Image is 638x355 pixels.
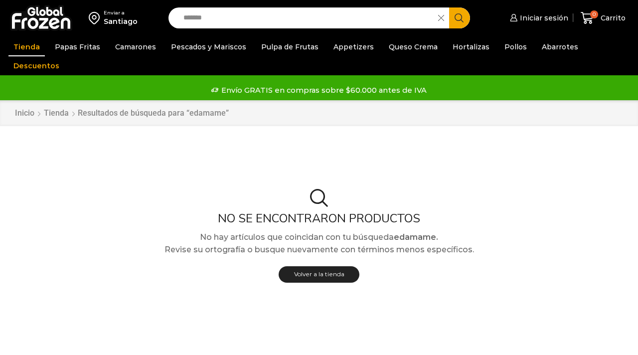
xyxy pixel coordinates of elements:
a: 0 Carrito [578,6,628,30]
a: Descuentos [8,56,64,75]
span: Carrito [598,13,626,23]
a: Hortalizas [448,37,494,56]
a: Camarones [110,37,161,56]
a: Abarrotes [537,37,583,56]
a: Volver a la tienda [279,266,360,283]
div: Santiago [104,16,138,26]
a: Appetizers [328,37,379,56]
nav: Breadcrumb [14,108,229,119]
strong: edamame. [394,232,438,242]
a: Pulpa de Frutas [256,37,323,56]
span: Volver a la tienda [294,270,344,278]
h1: Resultados de búsqueda para “edamame” [78,108,229,118]
span: 0 [590,10,598,18]
a: Iniciar sesión [507,8,568,28]
a: Queso Crema [384,37,443,56]
a: Pescados y Mariscos [166,37,251,56]
a: Pollos [499,37,532,56]
a: Papas Fritas [50,37,105,56]
a: Tienda [43,108,69,119]
span: Iniciar sesión [517,13,568,23]
img: address-field-icon.svg [89,9,104,26]
a: Tienda [8,37,45,56]
a: Inicio [14,108,35,119]
button: Search button [449,7,470,28]
div: Enviar a [104,9,138,16]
